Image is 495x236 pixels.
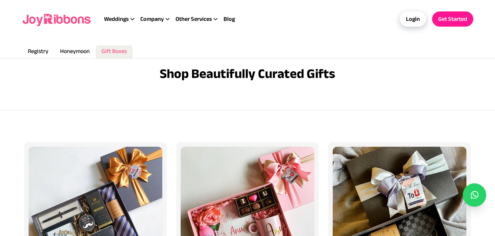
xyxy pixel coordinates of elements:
div: Company [140,15,176,23]
div: Other Services [176,15,224,23]
div: Weddings [104,15,140,23]
img: joyribbons logo [22,7,92,31]
a: Blog [224,15,235,23]
span: Registry [28,48,48,54]
a: Login [400,11,426,27]
span: Honeymoon [60,48,90,54]
span: Gift Boxes [101,48,127,54]
h3: Shop Beautifully Curated Gifts [160,66,335,81]
a: Gift Boxes [96,45,133,59]
a: Get Started [432,11,473,27]
a: Honeymoon [54,45,96,59]
a: Registry [22,45,54,59]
